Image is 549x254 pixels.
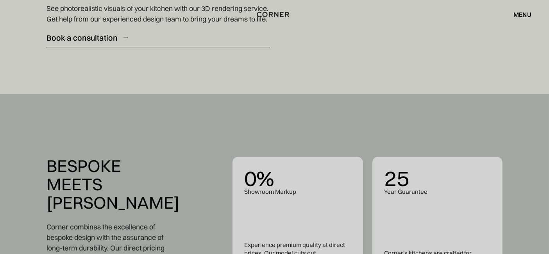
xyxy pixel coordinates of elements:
a: Book a consultation [46,28,270,47]
a: home [256,9,294,20]
div: menu [506,8,531,21]
p: Showroom Markup [244,188,351,196]
div: Book a consultation [46,32,118,43]
div: 0% [244,168,351,188]
div: 25 [384,168,491,188]
p: Year Guarantee [384,188,491,196]
div: menu [513,11,531,18]
h3: Bespoke meets [PERSON_NAME] [46,157,180,212]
